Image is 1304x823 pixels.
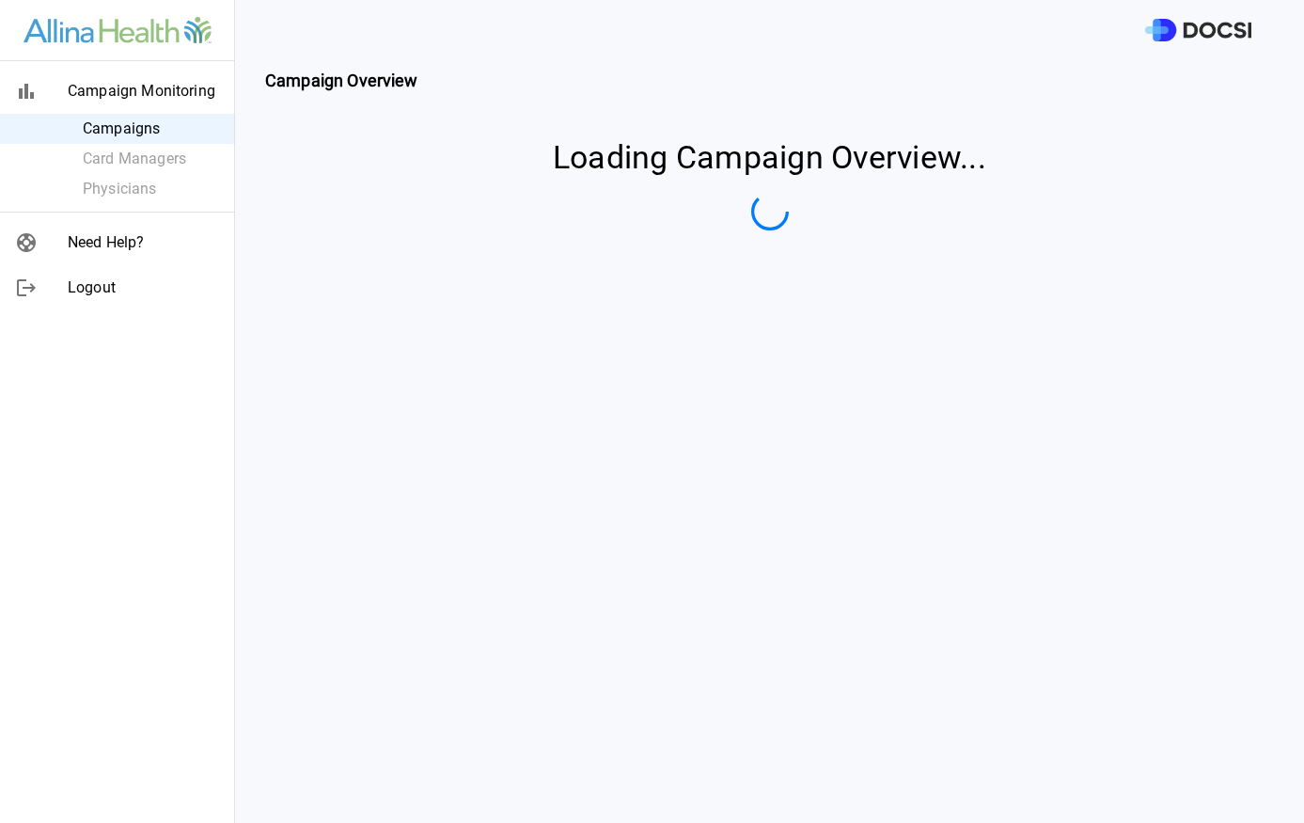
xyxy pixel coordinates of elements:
span: Need Help? [68,231,219,254]
span: Campaign Monitoring [68,80,219,103]
strong: Campaign Overview [265,71,418,90]
span: Campaigns [83,118,219,140]
h4: Loading Campaign Overview... [553,138,986,178]
img: Site Logo [24,17,212,44]
img: DOCSI Logo [1145,19,1251,42]
span: Logout [68,277,219,299]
